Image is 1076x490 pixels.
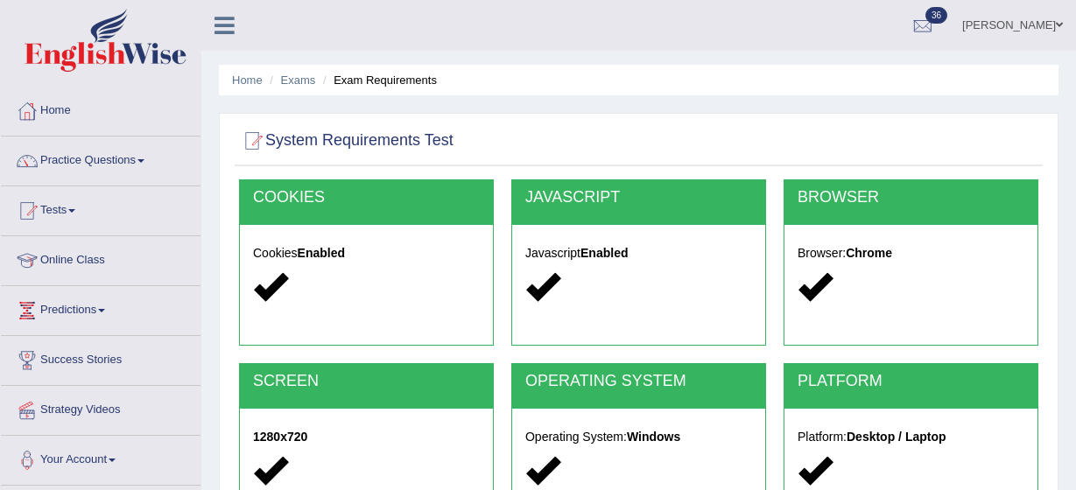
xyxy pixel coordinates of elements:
[1,236,200,280] a: Online Class
[846,246,892,260] strong: Chrome
[253,430,307,444] strong: 1280x720
[1,386,200,430] a: Strategy Videos
[798,189,1024,206] h2: BROWSER
[798,430,1024,444] h5: Platform:
[253,373,480,390] h2: SCREEN
[253,247,480,260] h5: Cookies
[1,186,200,230] a: Tests
[525,430,752,444] h5: Operating System:
[847,430,946,444] strong: Desktop / Laptop
[239,128,454,154] h2: System Requirements Test
[525,373,752,390] h2: OPERATING SYSTEM
[1,286,200,330] a: Predictions
[298,246,345,260] strong: Enabled
[232,73,263,87] a: Home
[1,87,200,130] a: Home
[627,430,680,444] strong: Windows
[281,73,316,87] a: Exams
[1,336,200,380] a: Success Stories
[1,136,200,180] a: Practice Questions
[319,72,437,88] li: Exam Requirements
[1,436,200,479] a: Your Account
[798,247,1024,260] h5: Browser:
[798,373,1024,390] h2: PLATFORM
[580,246,628,260] strong: Enabled
[253,189,480,206] h2: COOKIES
[925,7,947,24] span: 36
[525,247,752,260] h5: Javascript
[525,189,752,206] h2: JAVASCRIPT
